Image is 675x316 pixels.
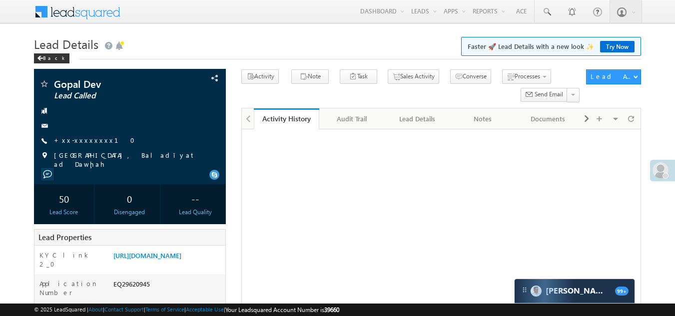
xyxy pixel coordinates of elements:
[535,90,563,99] span: Send Email
[39,251,104,269] label: KYC link 2_0
[104,306,144,313] a: Contact Support
[514,279,635,304] div: carter-dragCarter[PERSON_NAME]99+
[502,69,551,84] button: Processes
[600,41,635,52] a: Try Now
[388,69,439,84] button: Sales Activity
[38,232,91,242] span: Lead Properties
[458,113,507,125] div: Notes
[54,91,172,101] span: Lead Called
[615,287,629,296] span: 99+
[54,136,141,144] a: +xx-xxxxxxxx10
[515,72,540,80] span: Processes
[324,306,339,314] span: 39660
[516,108,581,129] a: Documents
[34,305,339,315] span: © 2025 LeadSquared | | | | |
[225,306,339,314] span: Your Leadsquared Account Number is
[591,72,633,81] div: Lead Actions
[34,36,98,52] span: Lead Details
[524,113,572,125] div: Documents
[327,113,376,125] div: Audit Trail
[167,208,223,217] div: Lead Quality
[521,286,529,294] img: carter-drag
[291,69,329,84] button: Note
[102,189,157,208] div: 0
[34,53,69,63] div: Back
[468,41,635,51] span: Faster 🚀 Lead Details with a new look ✨
[385,108,450,129] a: Lead Details
[261,114,312,123] div: Activity History
[186,306,224,313] a: Acceptable Use
[254,108,319,129] a: Activity History
[34,53,74,61] a: Back
[319,108,385,129] a: Audit Trail
[145,306,184,313] a: Terms of Service
[167,189,223,208] div: --
[88,306,103,313] a: About
[450,108,516,129] a: Notes
[39,279,104,297] label: Application Number
[450,69,491,84] button: Converse
[393,113,441,125] div: Lead Details
[36,189,92,208] div: 50
[340,69,377,84] button: Task
[241,69,279,84] button: Activity
[521,88,568,102] button: Send Email
[36,208,92,217] div: Lead Score
[586,69,641,84] button: Lead Actions
[111,279,226,293] div: EQ29620945
[102,208,157,217] div: Disengaged
[54,151,209,169] span: [GEOGRAPHIC_DATA], Baladīyat ad Dawḩah
[113,251,181,260] a: [URL][DOMAIN_NAME]
[54,79,172,89] span: Gopal Dev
